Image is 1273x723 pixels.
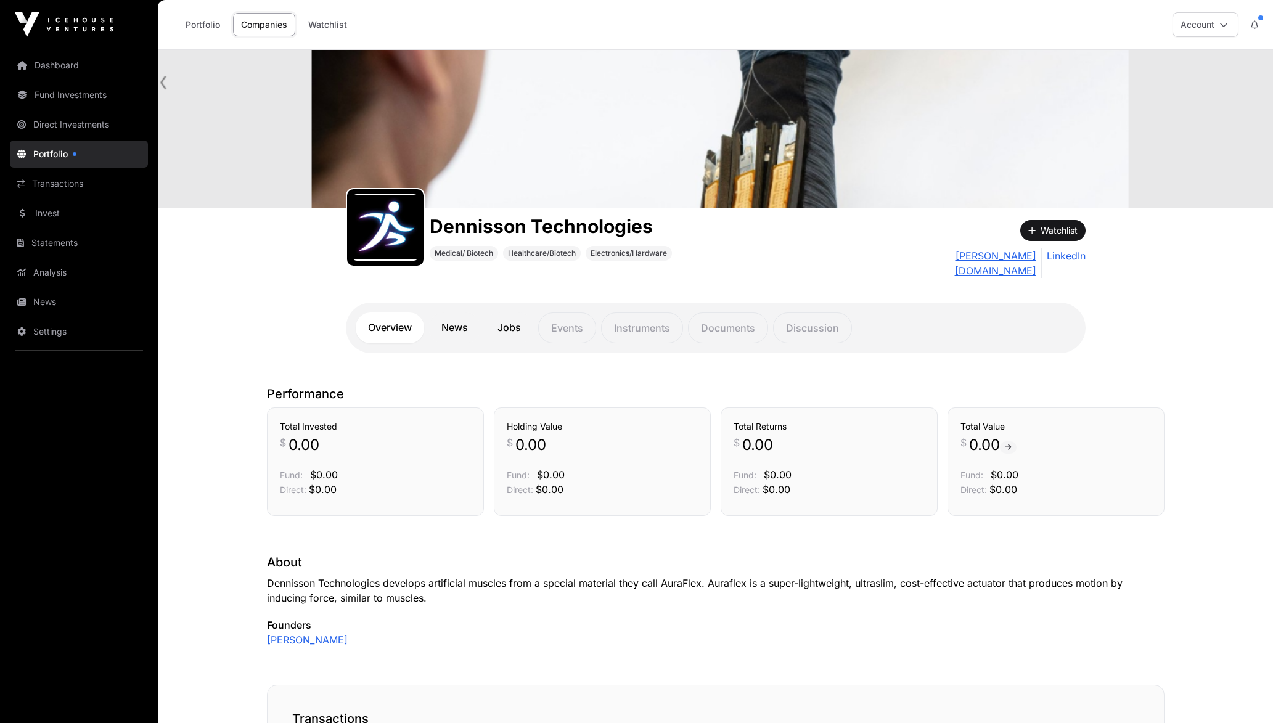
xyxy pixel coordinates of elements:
[356,312,424,343] a: Overview
[10,81,148,108] a: Fund Investments
[1020,220,1086,241] button: Watchlist
[773,312,852,343] p: Discussion
[507,484,533,495] span: Direct:
[15,12,113,37] img: Icehouse Ventures Logo
[960,420,1152,433] h3: Total Value
[991,468,1018,481] span: $0.00
[267,385,1165,402] p: Performance
[591,248,667,258] span: Electronics/Hardware
[158,50,1273,208] img: Dennisson Technologies
[429,312,480,343] a: News
[507,470,530,480] span: Fund:
[537,468,565,481] span: $0.00
[10,288,148,316] a: News
[10,52,148,79] a: Dashboard
[538,312,596,343] p: Events
[485,312,533,343] a: Jobs
[742,435,773,455] span: 0.00
[881,248,1036,278] a: [PERSON_NAME][DOMAIN_NAME]
[233,13,295,36] a: Companies
[280,470,303,480] span: Fund:
[10,200,148,227] a: Invest
[280,435,286,450] span: $
[10,141,148,168] a: Portfolio
[507,420,698,433] h3: Holding Value
[734,470,756,480] span: Fund:
[10,170,148,197] a: Transactions
[178,13,228,36] a: Portfolio
[310,468,338,481] span: $0.00
[960,484,987,495] span: Direct:
[356,312,1076,343] nav: Tabs
[969,435,1017,455] span: 0.00
[10,318,148,345] a: Settings
[267,576,1165,605] p: Dennisson Technologies develops artificial muscles from a special material they call AuraFlex. Au...
[10,259,148,286] a: Analysis
[280,484,306,495] span: Direct:
[734,420,925,433] h3: Total Returns
[300,13,355,36] a: Watchlist
[960,470,983,480] span: Fund:
[536,483,563,496] span: $0.00
[1041,248,1086,278] a: LinkedIn
[267,632,348,647] a: [PERSON_NAME]
[989,483,1017,496] span: $0.00
[1173,12,1238,37] button: Account
[435,248,493,258] span: Medical/ Biotech
[309,483,337,496] span: $0.00
[515,435,546,455] span: 0.00
[960,435,967,450] span: $
[352,194,419,261] img: dennisson_technologies_logo.jpeg
[10,229,148,256] a: Statements
[267,553,1165,571] p: About
[507,435,513,450] span: $
[734,435,740,450] span: $
[267,618,1165,632] p: Founders
[280,420,471,433] h3: Total Invested
[601,312,683,343] p: Instruments
[1211,664,1273,723] iframe: Chat Widget
[688,312,768,343] p: Documents
[764,468,792,481] span: $0.00
[763,483,790,496] span: $0.00
[508,248,576,258] span: Healthcare/Biotech
[430,215,672,237] h1: Dennisson Technologies
[10,111,148,138] a: Direct Investments
[734,484,760,495] span: Direct:
[289,435,319,455] span: 0.00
